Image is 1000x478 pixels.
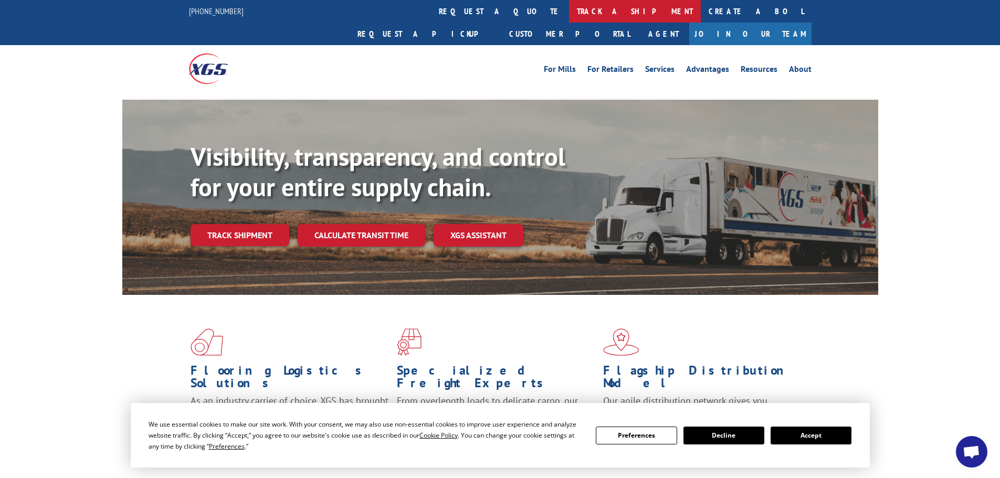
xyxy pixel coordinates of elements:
[397,364,595,395] h1: Specialized Freight Experts
[350,23,501,45] a: Request a pickup
[191,328,223,356] img: xgs-icon-total-supply-chain-intelligence-red
[603,328,639,356] img: xgs-icon-flagship-distribution-model-red
[501,23,638,45] a: Customer Portal
[603,395,796,419] span: Our agile distribution network gives you nationwide inventory management on demand.
[397,328,422,356] img: xgs-icon-focused-on-flooring-red
[298,224,425,247] a: Calculate transit time
[149,419,583,452] div: We use essential cookies to make our site work. With your consent, we may also use non-essential ...
[645,65,675,77] a: Services
[741,65,777,77] a: Resources
[587,65,634,77] a: For Retailers
[689,23,812,45] a: Join Our Team
[789,65,812,77] a: About
[419,431,458,440] span: Cookie Policy
[191,224,289,246] a: Track shipment
[544,65,576,77] a: For Mills
[191,395,388,432] span: As an industry carrier of choice, XGS has brought innovation and dedication to flooring logistics...
[209,442,245,451] span: Preferences
[191,140,565,203] b: Visibility, transparency, and control for your entire supply chain.
[956,436,987,468] div: Open chat
[638,23,689,45] a: Agent
[131,403,870,468] div: Cookie Consent Prompt
[603,364,802,395] h1: Flagship Distribution Model
[596,427,677,444] button: Preferences
[686,65,729,77] a: Advantages
[191,364,389,395] h1: Flooring Logistics Solutions
[771,427,851,444] button: Accept
[397,395,595,441] p: From overlength loads to delicate cargo, our experienced staff knows the best way to move your fr...
[683,427,764,444] button: Decline
[189,6,244,16] a: [PHONE_NUMBER]
[434,224,523,247] a: XGS ASSISTANT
